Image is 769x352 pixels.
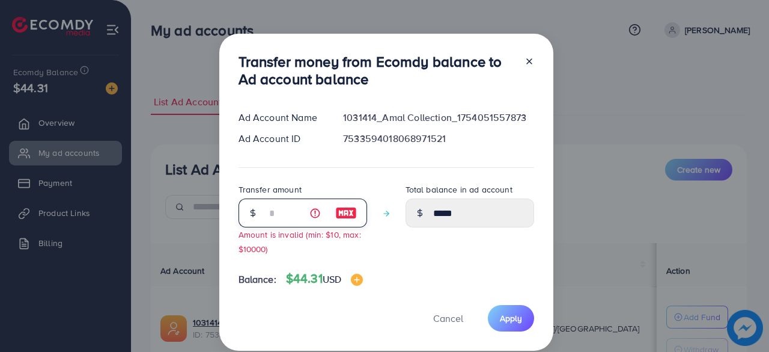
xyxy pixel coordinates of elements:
[335,206,357,220] img: image
[239,229,361,254] small: Amount is invalid (min: $10, max: $10000)
[229,111,334,125] div: Ad Account Name
[239,53,515,88] h3: Transfer money from Ecomdy balance to Ad account balance
[286,271,363,286] h4: $44.31
[433,312,463,325] span: Cancel
[351,274,363,286] img: image
[239,273,276,286] span: Balance:
[488,305,534,331] button: Apply
[500,312,522,324] span: Apply
[239,184,302,196] label: Transfer amount
[333,132,543,146] div: 7533594018068971521
[333,111,543,125] div: 1031414_Amal Collection_1754051557873
[406,184,512,196] label: Total balance in ad account
[229,132,334,146] div: Ad Account ID
[418,305,478,331] button: Cancel
[323,273,341,286] span: USD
